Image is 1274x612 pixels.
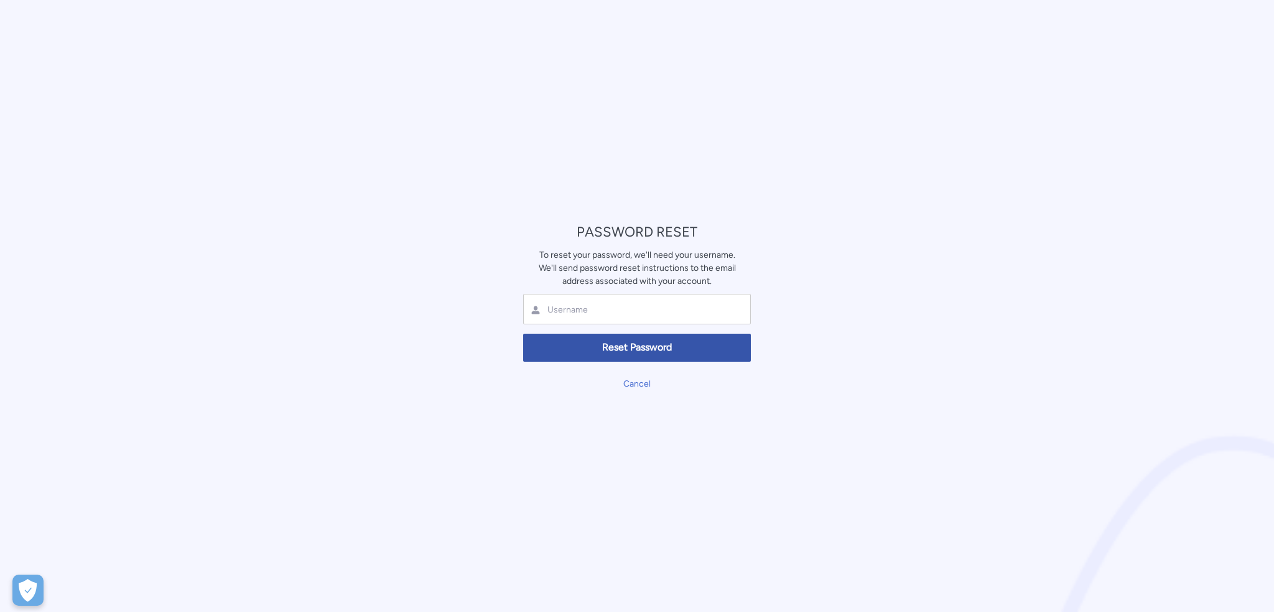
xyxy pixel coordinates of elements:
button: Open Preferences [12,575,44,606]
a: Cancel [623,379,651,389]
button: Reset Password [523,334,751,362]
input: Username [546,304,694,316]
div: To reset your password, we'll need your username. We'll send password reset instructions to the e... [523,248,751,288]
span: Reset Password [531,341,743,355]
div: Cookie Preferences [12,575,44,606]
span: PASSWORD RESET [577,224,697,240]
